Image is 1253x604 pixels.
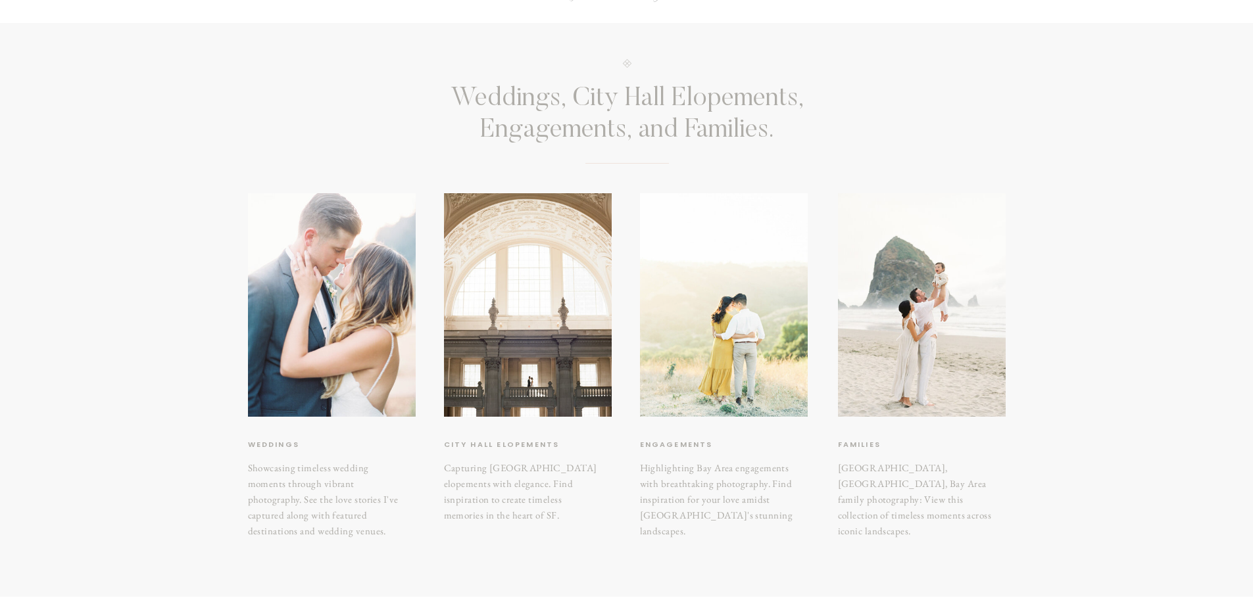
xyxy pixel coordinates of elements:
h3: Showcasing timeless wedding moments through vibrant photography. See the love stories I've captur... [248,460,408,505]
a: City hall elopements [444,438,575,452]
a: Families [838,438,966,452]
a: Engagements [640,438,760,452]
a: [GEOGRAPHIC_DATA], [GEOGRAPHIC_DATA], Bay Area family photography: View this collection of timele... [838,460,998,530]
a: weddings [248,438,358,452]
h3: Weddings, City Hall Elopements, Engagements, and Families. [391,83,863,147]
h3: Highlighting Bay Area engagements with breathtaking photography. Find inspiration for your love a... [640,460,799,530]
h3: Capturing [GEOGRAPHIC_DATA] elopements with elegance. Find isnpiration to create timeless memorie... [444,460,603,506]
